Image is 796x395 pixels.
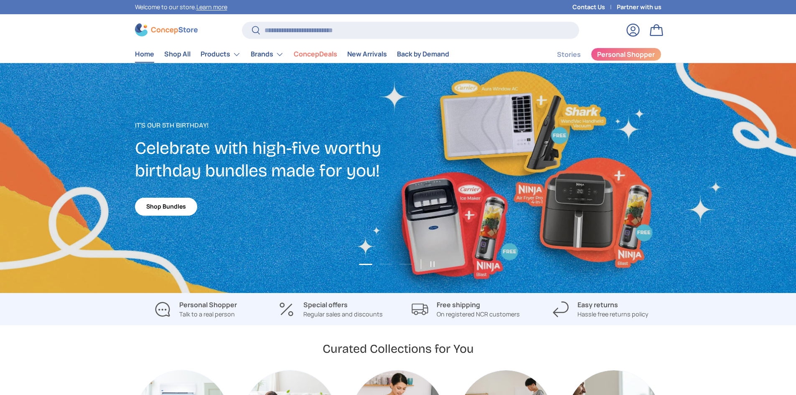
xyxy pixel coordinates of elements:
summary: Brands [246,46,289,63]
a: Shop All [164,46,191,62]
a: Contact Us [572,3,617,12]
strong: Easy returns [577,300,618,309]
h2: Curated Collections for You [323,341,474,357]
strong: Special offers [303,300,348,309]
summary: Products [196,46,246,63]
p: Talk to a real person [179,310,237,319]
h2: Celebrate with high-five worthy birthday bundles made for you! [135,137,398,182]
a: Products [201,46,241,63]
p: It's our 5th Birthday! [135,120,398,130]
a: Shop Bundles [135,198,197,216]
nav: Primary [135,46,449,63]
a: Personal Shopper [591,48,661,61]
a: Personal Shopper Talk to a real person [135,300,257,319]
a: Stories [557,46,581,63]
img: ConcepStore [135,23,198,36]
a: Back by Demand [397,46,449,62]
p: Regular sales and discounts [303,310,383,319]
p: Hassle free returns policy [577,310,648,319]
a: ConcepDeals [294,46,337,62]
strong: Personal Shopper [179,300,237,309]
a: Home [135,46,154,62]
a: Brands [251,46,284,63]
a: Learn more [196,3,227,11]
p: Welcome to our store. [135,3,227,12]
nav: Secondary [537,46,661,63]
p: On registered NCR customers [437,310,520,319]
strong: Free shipping [437,300,480,309]
a: Easy returns Hassle free returns policy [540,300,661,319]
a: New Arrivals [347,46,387,62]
a: Free shipping On registered NCR customers [405,300,526,319]
a: Special offers Regular sales and discounts [270,300,392,319]
span: Personal Shopper [597,51,655,58]
a: Partner with us [617,3,661,12]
